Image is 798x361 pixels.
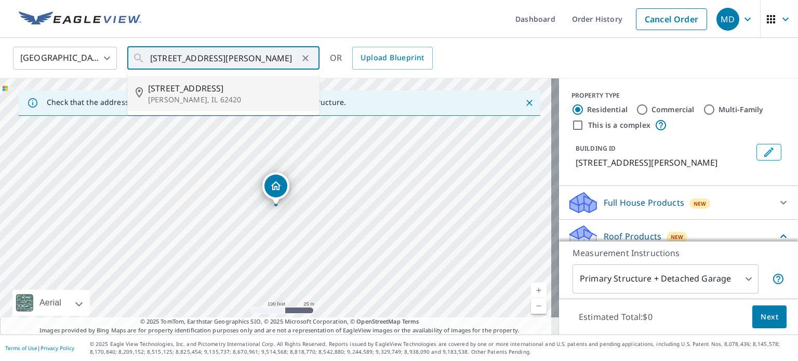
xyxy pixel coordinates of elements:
img: EV Logo [19,11,141,27]
label: Residential [587,104,628,115]
a: Current Level 18, Zoom Out [531,298,547,314]
p: | [5,345,74,351]
label: This is a complex [588,120,650,130]
label: Multi-Family [719,104,764,115]
a: Terms of Use [5,344,37,352]
div: [GEOGRAPHIC_DATA] [13,44,117,73]
div: Full House ProductsNew [567,190,790,215]
span: Next [761,311,778,324]
span: New [671,233,684,241]
label: Commercial [651,104,695,115]
div: Aerial [36,290,64,316]
div: MD [716,8,739,31]
div: Aerial [12,290,90,316]
div: PROPERTY TYPE [571,91,786,100]
p: Full House Products [604,196,684,209]
p: Measurement Instructions [573,247,784,259]
p: Check that the address is accurate, then drag the marker over the correct structure. [47,98,346,107]
div: Primary Structure + Detached Garage [573,264,759,293]
div: Dropped pin, building 1, Residential property, 207 NW 8th St Casey, IL 62420 [262,172,289,205]
a: Upload Blueprint [352,47,432,70]
input: Search by address or latitude-longitude [150,44,298,73]
button: Clear [298,51,313,65]
p: © 2025 Eagle View Technologies, Inc. and Pictometry International Corp. All Rights Reserved. Repo... [90,340,793,356]
span: © 2025 TomTom, Earthstar Geographics SIO, © 2025 Microsoft Corporation, © [140,317,419,326]
a: Privacy Policy [41,344,74,352]
span: New [694,199,707,208]
button: Next [752,305,787,329]
span: Upload Blueprint [361,51,424,64]
p: [STREET_ADDRESS][PERSON_NAME] [576,156,752,169]
a: OpenStreetMap [356,317,400,325]
p: Estimated Total: $0 [570,305,661,328]
button: Close [523,96,536,110]
button: Edit building 1 [756,144,781,161]
div: Roof ProductsNew [567,224,790,248]
a: Cancel Order [636,8,707,30]
a: Terms [402,317,419,325]
span: Your report will include the primary structure and a detached garage if one exists. [772,273,784,285]
p: BUILDING ID [576,144,616,153]
p: [PERSON_NAME], IL 62420 [148,95,311,105]
span: [STREET_ADDRESS] [148,82,311,95]
p: Roof Products [604,230,661,243]
a: Current Level 18, Zoom In [531,283,547,298]
div: OR [330,47,433,70]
